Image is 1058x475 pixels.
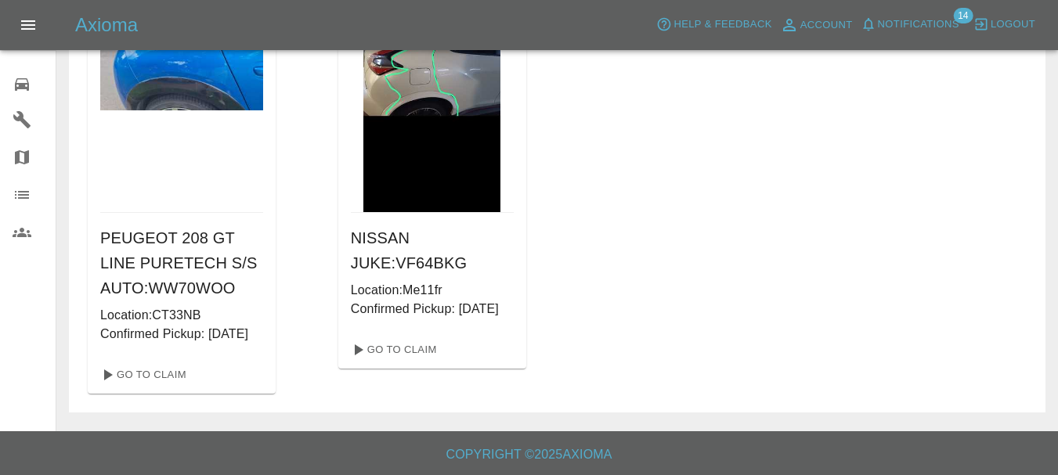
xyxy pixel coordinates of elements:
span: Logout [991,16,1035,34]
button: Help & Feedback [652,13,775,37]
h6: Copyright © 2025 Axioma [13,444,1045,466]
h6: PEUGEOT 208 GT LINE PURETECH S/S AUTO : WW70WOO [100,225,263,300]
button: Notifications [857,13,963,37]
span: Notifications [878,16,959,34]
h6: NISSAN JUKE : VF64BKG [351,225,514,275]
button: Logout [970,13,1039,37]
span: Account [800,16,853,34]
button: Open drawer [9,6,47,44]
p: Location: Me11fr [351,281,514,300]
p: Confirmed Pickup: [DATE] [100,325,263,344]
a: Go To Claim [94,362,190,387]
p: Location: CT33NB [100,306,263,325]
a: Go To Claim [345,337,441,362]
span: Help & Feedback [673,16,771,34]
p: Confirmed Pickup: [DATE] [351,300,514,318]
span: 14 [953,8,973,23]
h5: Axioma [75,13,138,38]
a: Account [776,13,857,38]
